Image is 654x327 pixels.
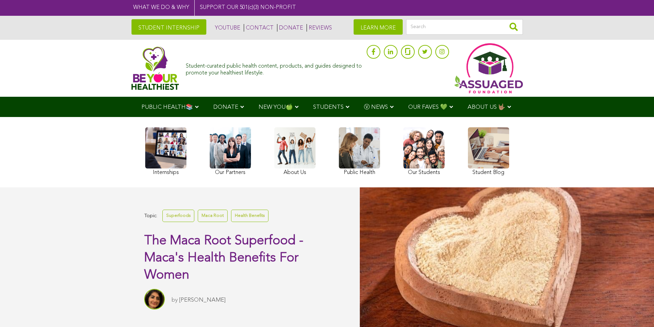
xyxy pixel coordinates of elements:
img: Assuaged App [454,43,523,93]
span: STUDENTS [313,104,344,110]
a: STUDENT INTERNSHIP [131,19,206,35]
span: by [172,297,178,303]
a: REVIEWS [307,24,332,32]
img: Assuaged [131,46,179,90]
a: Health Benefits [231,210,268,222]
span: NEW YOU🍏 [259,104,293,110]
span: ABOUT US 🤟🏽 [468,104,505,110]
span: PUBLIC HEALTH📚 [141,104,193,110]
a: CONTACT [244,24,274,32]
img: Sitara Darvish [144,289,165,310]
a: Superfoods [162,210,194,222]
span: OUR FAVES 💚 [408,104,447,110]
span: DONATE [213,104,238,110]
input: Search [406,19,523,35]
a: LEARN MORE [354,19,403,35]
a: YOUTUBE [213,24,240,32]
span: The Maca Root Superfood - Maca's Health Benefits For Women [144,234,303,282]
iframe: Chat Widget [620,294,654,327]
img: glassdoor [405,48,410,55]
span: Topic: [144,211,157,221]
div: Navigation Menu [131,97,523,117]
a: Maca Root [198,210,228,222]
div: Student-curated public health content, products, and guides designed to promote your healthiest l... [186,60,363,76]
a: [PERSON_NAME] [179,297,226,303]
a: DONATE [277,24,303,32]
span: Ⓥ NEWS [364,104,388,110]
